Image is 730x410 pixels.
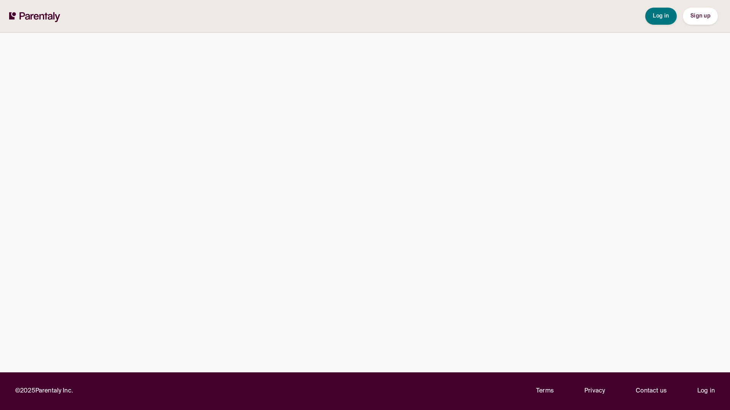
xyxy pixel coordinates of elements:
span: Log in [653,13,669,19]
button: Sign up [683,8,718,25]
a: Privacy [584,386,605,396]
span: Sign up [690,13,710,19]
button: Log in [645,8,677,25]
a: Terms [536,386,554,396]
a: Log in [697,386,715,396]
p: © 2025 Parentaly Inc. [15,386,73,396]
p: Contact us [636,386,667,396]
